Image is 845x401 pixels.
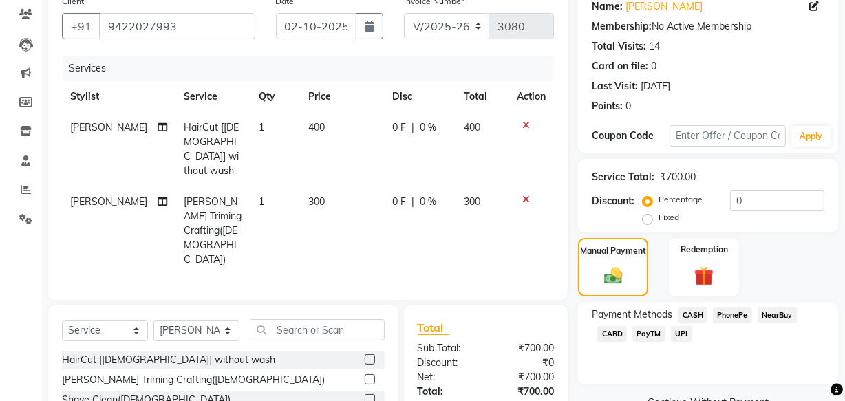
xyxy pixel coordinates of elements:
span: 0 F [392,120,406,135]
div: ₹700.00 [660,170,696,184]
div: HairCut [[DEMOGRAPHIC_DATA]] without wash [62,353,275,367]
div: Last Visit: [592,79,638,94]
th: Stylist [62,81,175,112]
th: Total [456,81,509,112]
span: CASH [678,307,707,323]
span: 400 [464,121,480,133]
label: Redemption [681,243,728,256]
button: +91 [62,13,100,39]
span: UPI [671,326,692,342]
span: 300 [308,195,325,208]
span: 1 [259,195,264,208]
span: PayTM [632,326,665,342]
div: 0 [625,99,631,113]
span: [PERSON_NAME] [70,195,147,208]
div: Total: [407,384,486,399]
input: Search or Scan [250,319,385,340]
span: | [411,120,414,135]
span: NearBuy [758,307,797,323]
label: Percentage [659,193,703,206]
div: ₹700.00 [486,384,564,399]
div: Coupon Code [592,129,670,143]
span: [PERSON_NAME] [70,121,147,133]
th: Qty [250,81,300,112]
input: Search by Name/Mobile/Email/Code [99,13,255,39]
span: | [411,195,414,209]
th: Price [300,81,385,112]
span: 400 [308,121,325,133]
div: Card on file: [592,59,648,74]
span: HairCut [[DEMOGRAPHIC_DATA]] without wash [184,121,239,177]
span: PhonePe [713,307,752,323]
div: Total Visits: [592,39,646,54]
div: ₹700.00 [486,341,564,356]
button: Apply [791,126,831,147]
span: 1 [259,121,264,133]
span: Total [418,321,449,335]
span: 300 [464,195,480,208]
div: No Active Membership [592,19,824,34]
input: Enter Offer / Coupon Code [670,125,786,147]
div: ₹0 [486,356,564,370]
div: Service Total: [592,170,654,184]
div: Sub Total: [407,341,486,356]
th: Action [509,81,554,112]
div: Discount: [592,194,634,208]
div: Discount: [407,356,486,370]
th: Service [175,81,250,112]
div: 14 [649,39,660,54]
span: [PERSON_NAME] Triming Crafting([DEMOGRAPHIC_DATA]) [184,195,242,265]
div: [DATE] [641,79,670,94]
span: Payment Methods [592,307,672,322]
div: Net: [407,370,486,384]
div: Points: [592,99,623,113]
div: [PERSON_NAME] Triming Crafting([DEMOGRAPHIC_DATA]) [62,373,325,387]
span: 0 % [420,195,436,209]
span: 0 % [420,120,436,135]
div: ₹700.00 [486,370,564,384]
th: Disc [384,81,456,112]
img: _cash.svg [599,265,628,287]
span: 0 F [392,195,406,209]
img: _gift.svg [688,264,720,288]
label: Manual Payment [580,245,646,257]
div: Membership: [592,19,652,34]
div: Services [63,56,564,81]
label: Fixed [659,211,679,224]
span: CARD [597,326,627,342]
div: 0 [651,59,656,74]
